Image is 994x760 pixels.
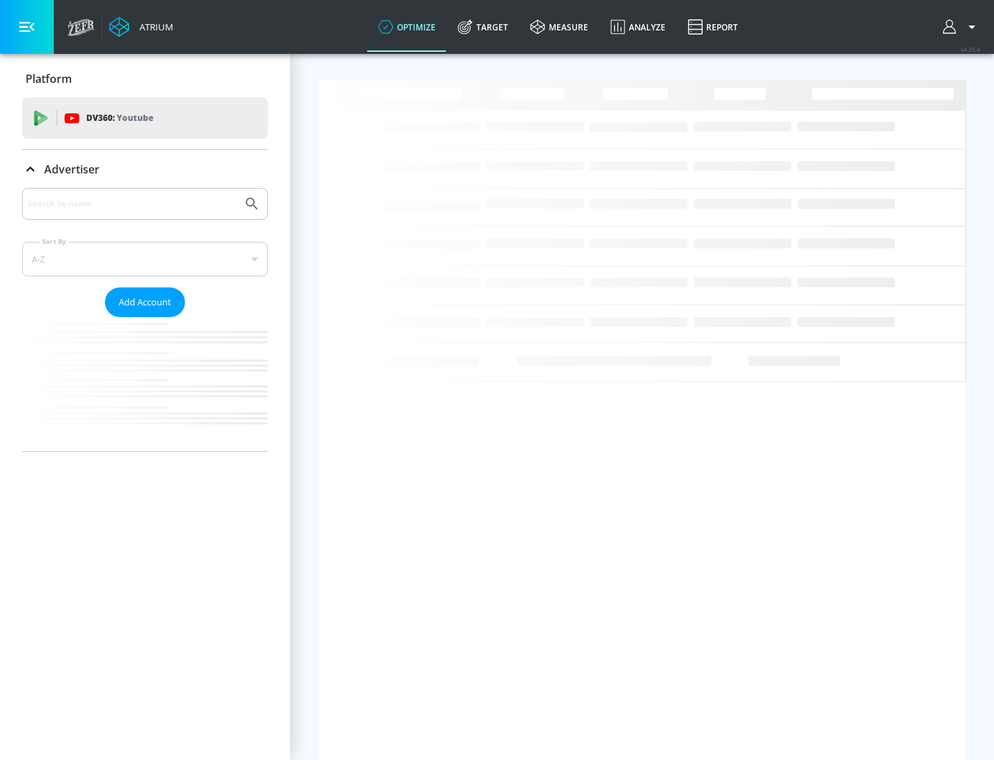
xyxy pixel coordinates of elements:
a: Report [676,2,749,52]
button: Add Account [105,287,185,317]
a: Target [447,2,519,52]
div: DV360: Youtube [22,97,268,139]
span: v 4.25.4 [961,46,980,53]
p: Platform [26,71,72,86]
a: Analyze [599,2,676,52]
p: DV360: [86,111,153,126]
p: Advertiser [44,162,99,177]
label: Sort By [39,237,69,246]
div: Platform [22,59,268,98]
div: Advertiser [22,150,268,189]
a: Atrium [109,17,173,37]
div: Atrium [134,21,173,33]
p: Youtube [117,111,153,125]
a: optimize [367,2,447,52]
span: Add Account [119,294,171,310]
input: Search by name [28,195,237,213]
div: A-Z [22,242,268,276]
a: measure [519,2,599,52]
div: Advertiser [22,188,268,451]
nav: list of Advertiser [22,317,268,451]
